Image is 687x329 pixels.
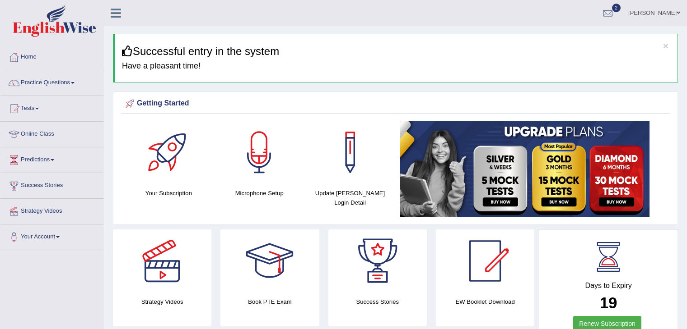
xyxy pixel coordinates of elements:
[0,45,103,67] a: Home
[400,121,650,217] img: small5.jpg
[600,294,617,311] b: 19
[549,282,668,290] h4: Days to Expiry
[0,224,103,247] a: Your Account
[123,97,668,110] div: Getting Started
[0,199,103,221] a: Strategy Videos
[663,41,668,50] button: ×
[128,188,210,198] h4: Your Subscription
[612,4,621,12] span: 2
[0,173,103,196] a: Success Stories
[122,62,671,71] h4: Have a pleasant time!
[113,297,211,306] h4: Strategy Videos
[436,297,534,306] h4: EW Booklet Download
[220,297,319,306] h4: Book PTE Exam
[0,70,103,93] a: Practice Questions
[0,122,103,144] a: Online Class
[122,46,671,57] h3: Successful entry in the system
[0,96,103,119] a: Tests
[0,147,103,170] a: Predictions
[328,297,427,306] h4: Success Stories
[219,188,300,198] h4: Microphone Setup
[309,188,391,207] h4: Update [PERSON_NAME] Login Detail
